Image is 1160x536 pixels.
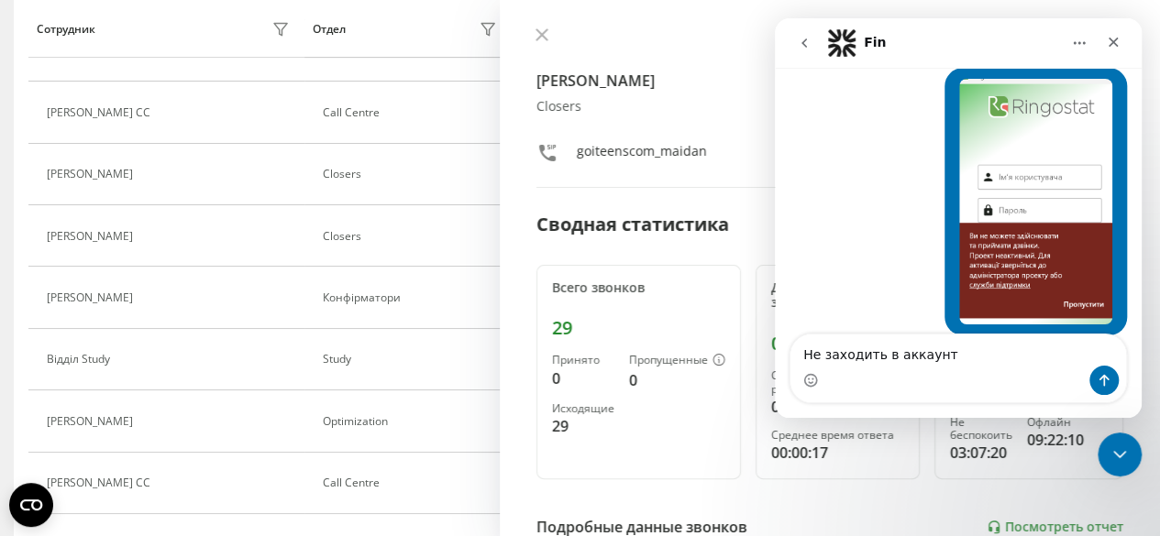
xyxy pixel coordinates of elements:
div: Среднее время разговора [771,369,904,396]
div: [PERSON_NAME] CC [47,476,155,489]
div: 00:00:17 [771,442,904,464]
div: 29 [552,415,614,437]
div: Closers [536,99,1123,115]
div: Сводная статистика [536,211,729,238]
div: [PERSON_NAME] [47,168,138,180]
div: 00:00:37 [771,396,904,418]
div: 0 [552,367,614,389]
div: [PERSON_NAME] [47,291,138,304]
div: Всего звонков [552,280,725,296]
div: goiteenscom_maidan [577,142,707,169]
div: Длительность всех звонков [771,280,904,312]
button: Open CMP widget [9,483,53,527]
div: Study [323,353,502,366]
div: [PERSON_NAME] [47,415,138,428]
div: Отдел [313,23,346,36]
div: Не беспокоить [950,416,1012,443]
div: 00:17:43 [771,333,904,355]
div: Відділ Study [47,353,115,366]
h4: [PERSON_NAME] [536,70,1123,92]
div: 29 [552,317,725,339]
div: 0 [629,369,725,391]
div: [PERSON_NAME] CC [47,106,155,119]
iframe: Intercom live chat [1098,432,1142,476]
div: Optimization [323,415,502,428]
div: Среднее время ответа [771,429,904,442]
iframe: Intercom live chat [775,18,1142,418]
div: Конфірматори [323,291,502,304]
div: Исходящие [552,402,614,415]
div: 03:07:20 [950,442,1012,464]
div: Офлайн [1027,416,1108,429]
div: Принято [552,354,614,366]
div: Call Centre [323,106,502,119]
div: 09:22:10 [1027,429,1108,451]
div: Closers [323,230,502,243]
div: Пропущенные [629,354,725,368]
div: Closers [323,168,502,180]
a: Посмотреть отчет [987,520,1123,535]
div: [PERSON_NAME] [47,230,138,243]
div: Сотрудник [37,23,95,36]
div: Call Centre [323,476,502,489]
